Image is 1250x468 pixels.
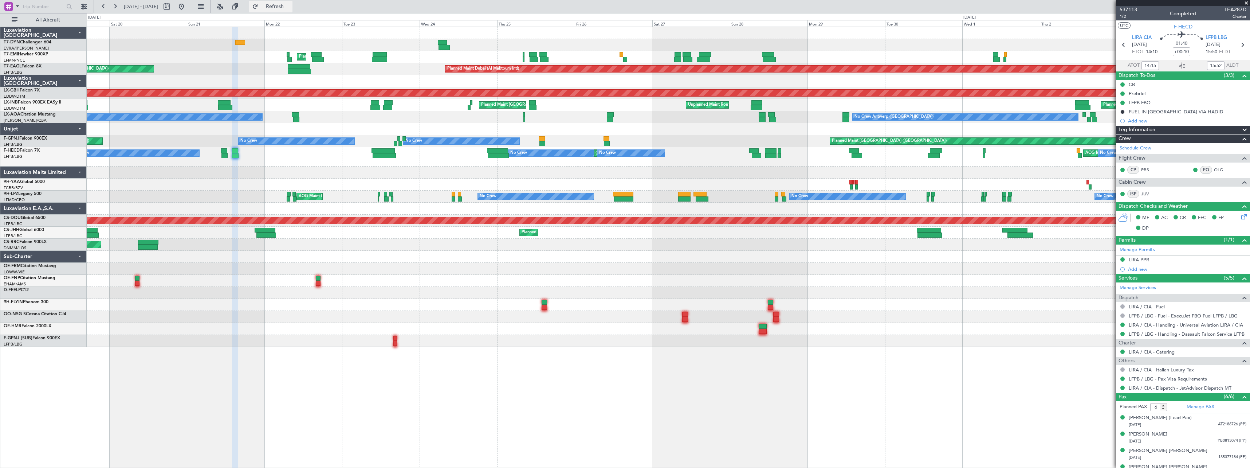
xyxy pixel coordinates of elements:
input: --:-- [1207,61,1225,70]
span: 9H-LPZ [4,192,18,196]
a: 9H-YAAGlobal 5000 [4,180,45,184]
span: (5/5) [1224,274,1234,282]
div: Mon 22 [264,20,342,27]
div: FUEL IN [GEOGRAPHIC_DATA] VIA HADID [1129,109,1223,115]
a: EDLW/DTM [4,94,25,99]
div: Planned Maint [GEOGRAPHIC_DATA] [1103,100,1173,110]
a: LFPB/LBG [4,142,23,147]
span: OE-HMR [4,324,21,328]
a: LFMN/NCE [4,58,25,63]
span: FFC [1198,214,1206,222]
button: UTC [1118,22,1131,29]
span: [DATE] [1129,438,1141,444]
span: 14:10 [1146,48,1157,56]
div: Add new [1128,118,1246,124]
a: F-GPNJ (SUB)Falcon 900EX [4,336,60,340]
span: ELDT [1219,48,1231,56]
span: CS-JHH [4,228,19,232]
a: LIRA / CIA - Italian Luxury Tax [1129,367,1194,373]
a: T7-DYNChallenger 604 [4,40,51,44]
span: ETOT [1132,48,1144,56]
span: CS-DOU [4,216,21,220]
a: T7-EAGLFalcon 8X [4,64,42,69]
a: OLG [1214,167,1230,173]
a: D-FEELPC12 [4,288,29,292]
span: F-HECD [4,148,20,153]
div: No Crew [791,191,808,202]
div: Planned Maint [GEOGRAPHIC_DATA] ([GEOGRAPHIC_DATA]) [832,136,947,147]
div: AOG Maint Paris ([GEOGRAPHIC_DATA]) [1085,148,1162,159]
a: OO-NSG SCessna Citation CJ4 [4,312,66,316]
div: Tue 30 [885,20,963,27]
div: Add new [1128,266,1246,272]
div: Planned Maint [GEOGRAPHIC_DATA] ([GEOGRAPHIC_DATA]) [522,227,636,238]
span: [DATE] [1129,422,1141,428]
div: Unplanned Maint Roma (Ciampino) [688,100,753,110]
div: CB [1129,81,1135,87]
span: LFPB LBG [1206,34,1227,42]
a: F-HECDFalcon 7X [4,148,40,153]
span: 15:50 [1206,48,1217,56]
div: Sat 20 [110,20,187,27]
span: [DATE] - [DATE] [124,3,158,10]
a: LX-GBHFalcon 7X [4,88,40,93]
a: EHAM/AMS [4,281,26,287]
a: LX-INBFalcon 900EX EASy II [4,100,61,105]
a: LFPB/LBG [4,70,23,75]
a: Manage PAX [1187,403,1214,411]
a: EDLW/DTM [4,106,25,111]
span: DP [1142,225,1149,232]
a: OE-FNPCitation Mustang [4,276,55,280]
span: (1/1) [1224,236,1234,243]
div: No Crew [480,191,496,202]
div: Sat 27 [652,20,730,27]
div: Tue 23 [342,20,420,27]
span: (6/6) [1224,393,1234,400]
button: All Aircraft [8,14,79,26]
a: OE-HMRFalcon 2000LX [4,324,51,328]
span: AT2186726 (PP) [1218,421,1246,428]
span: (3/3) [1224,71,1234,79]
span: Dispatch Checks and Weather [1119,202,1188,211]
span: Charter [1225,13,1246,20]
div: Wed 24 [420,20,497,27]
div: [DATE] [88,15,101,21]
a: 9H-FLYINPhenom 300 [4,300,48,304]
span: OE-FNP [4,276,20,280]
span: ATOT [1128,62,1140,69]
a: LFPB / LBG - Handling - Dassault Falcon Service LFPB [1129,331,1245,337]
a: LIRA / CIA - Dispatch - JetAdvisor Dispatch MT [1129,385,1231,391]
div: Mon 29 [807,20,885,27]
div: Sun 21 [187,20,264,27]
span: LX-INB [4,100,18,105]
input: Trip Number [22,1,64,12]
span: Refresh [260,4,290,9]
div: Planned Maint Dubai (Al Maktoum Intl) [447,63,519,74]
div: No Crew [240,136,257,147]
div: AOG Maint Cannes (Mandelieu) [299,191,357,202]
a: OE-FRMCitation Mustang [4,264,56,268]
span: MF [1142,214,1149,222]
a: JUV [1141,191,1157,197]
div: [DATE] [963,15,976,21]
span: T7-EMI [4,52,18,56]
span: Crew [1119,134,1131,143]
a: LFPB/LBG [4,221,23,227]
a: CS-RRCFalcon 900LX [4,240,47,244]
div: No Crew [1100,148,1117,159]
span: Leg Information [1119,126,1155,134]
span: CS-RRC [4,240,19,244]
a: LFMD/CEQ [4,197,25,203]
label: Planned PAX [1120,403,1147,411]
a: FCBB/BZV [4,185,23,191]
a: EVRA/[PERSON_NAME] [4,46,49,51]
a: PBS [1141,167,1157,173]
span: [DATE] [1132,41,1147,48]
div: Thu 25 [497,20,575,27]
span: OE-FRM [4,264,21,268]
span: 9H-YAA [4,180,20,184]
div: ISP [1127,190,1139,198]
span: 537113 [1120,6,1137,13]
span: ALDT [1226,62,1238,69]
span: Others [1119,357,1135,365]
